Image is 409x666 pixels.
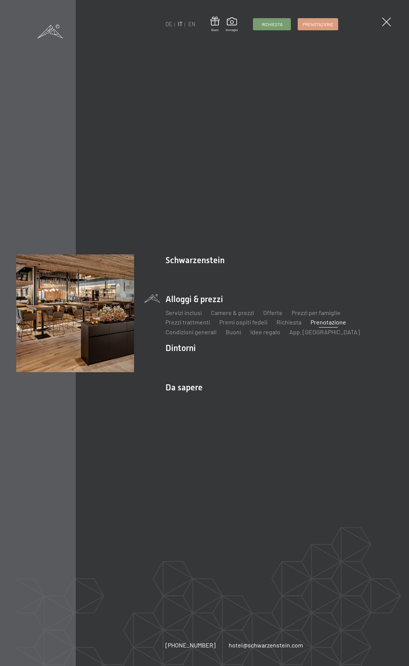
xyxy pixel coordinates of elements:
[292,309,340,316] a: Prezzi per famiglie
[165,328,217,335] a: Condizioni generali
[188,21,195,27] a: EN
[289,328,360,335] a: App. [GEOGRAPHIC_DATA]
[211,28,219,32] span: Buoni
[262,21,283,28] span: Richiesta
[303,21,333,28] span: Prenotazione
[276,318,301,326] a: Richiesta
[211,309,254,316] a: Camere & prezzi
[253,19,290,30] a: Richiesta
[165,21,172,27] a: DE
[219,318,267,326] a: Premi ospiti fedeli
[178,21,183,27] a: IT
[211,17,219,32] a: Buoni
[311,318,346,326] a: Prenotazione
[250,328,280,335] a: Idee regalo
[226,328,241,335] a: Buoni
[16,254,134,372] img: Vacanze in Trentino Alto Adige all'Hotel Schwarzenstein
[263,309,283,316] a: Offerte
[165,318,210,326] a: Prezzi trattmenti
[298,19,338,30] a: Prenotazione
[165,641,215,649] span: [PHONE_NUMBER]
[165,641,215,649] a: [PHONE_NUMBER]
[226,28,238,32] span: Immagini
[226,17,238,32] a: Immagini
[165,309,202,316] a: Servizi inclusi
[229,641,303,649] a: hotel@schwarzenstein.com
